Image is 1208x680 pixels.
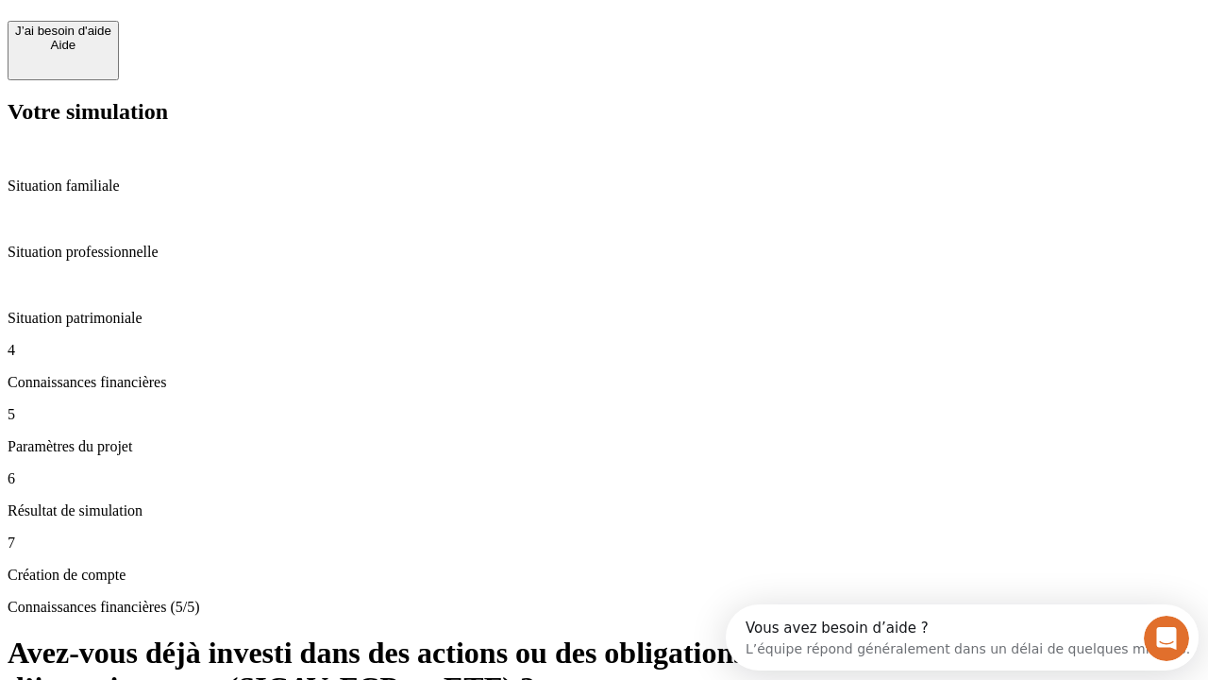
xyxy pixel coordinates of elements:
p: Situation familiale [8,178,1200,195]
div: L’équipe répond généralement dans un délai de quelques minutes. [20,31,464,51]
div: Aide [15,38,111,52]
div: Vous avez besoin d’aide ? [20,16,464,31]
p: Situation patrimoniale [8,310,1200,327]
p: 7 [8,535,1200,552]
p: 6 [8,470,1200,487]
p: 5 [8,406,1200,423]
p: Paramètres du projet [8,438,1200,455]
p: Création de compte [8,567,1200,584]
iframe: Intercom live chat [1144,616,1189,661]
p: Situation professionnelle [8,244,1200,261]
p: 4 [8,342,1200,359]
p: Connaissances financières [8,374,1200,391]
p: Résultat de simulation [8,502,1200,519]
p: Connaissances financières (5/5) [8,599,1200,616]
div: J’ai besoin d'aide [15,24,111,38]
h2: Votre simulation [8,99,1200,125]
div: Ouvrir le Messenger Intercom [8,8,520,59]
iframe: Intercom live chat discovery launcher [726,604,1199,671]
button: J’ai besoin d'aideAide [8,21,119,80]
